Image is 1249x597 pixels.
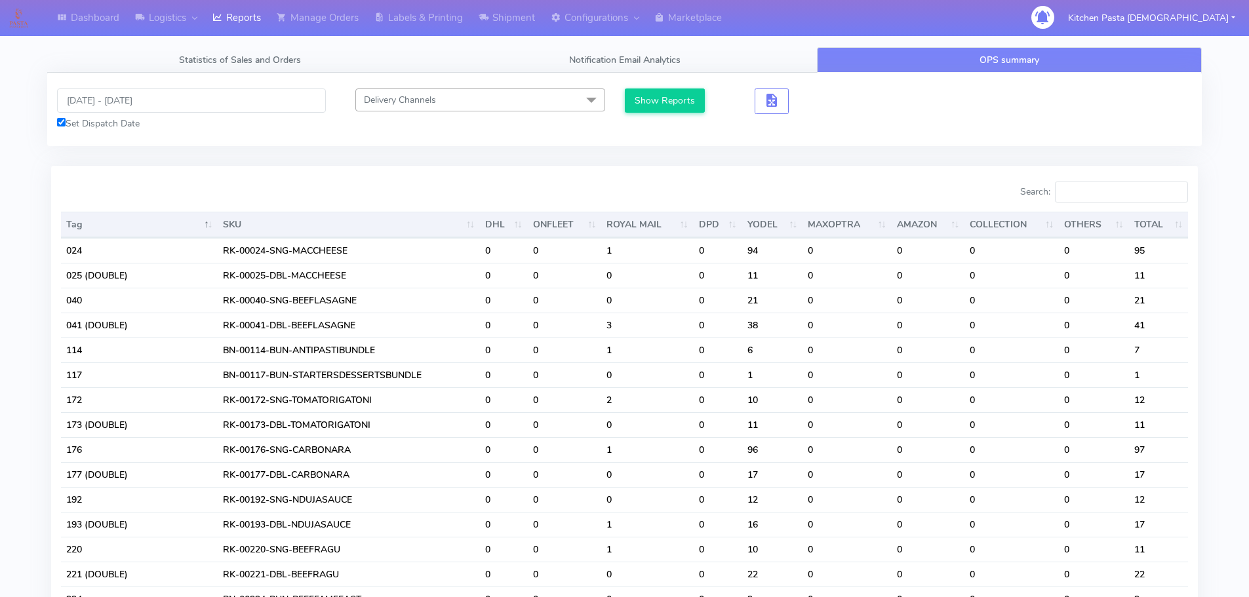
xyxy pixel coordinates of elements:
[218,337,480,362] td: BN-00114-BUN-ANTIPASTIBUNDLE
[528,412,602,437] td: 0
[218,437,480,462] td: RK-00176-SNG-CARBONARA
[601,238,693,263] td: 1
[601,537,693,562] td: 1
[803,238,891,263] td: 0
[61,462,218,487] td: 177 (DOUBLE)
[964,263,1059,288] td: 0
[964,313,1059,337] td: 0
[803,412,891,437] td: 0
[1059,387,1128,412] td: 0
[1059,462,1128,487] td: 0
[964,288,1059,313] td: 0
[964,512,1059,537] td: 0
[601,412,693,437] td: 0
[601,337,693,362] td: 1
[694,387,742,412] td: 0
[694,537,742,562] td: 0
[61,238,218,263] td: 024
[218,288,480,313] td: RK-00040-SNG-BEEFLASAGNE
[218,238,480,263] td: RK-00024-SNG-MACCHEESE
[1020,182,1188,202] label: Search:
[601,387,693,412] td: 2
[694,313,742,337] td: 0
[1059,212,1128,238] th: OTHERS : activate to sort column ascending
[61,412,218,437] td: 173 (DOUBLE)
[803,562,891,587] td: 0
[694,562,742,587] td: 0
[528,337,602,362] td: 0
[61,562,218,587] td: 221 (DOUBLE)
[1129,337,1188,362] td: 7
[742,238,803,263] td: 94
[61,362,218,387] td: 117
[528,487,602,512] td: 0
[964,437,1059,462] td: 0
[364,94,436,106] span: Delivery Channels
[1059,487,1128,512] td: 0
[528,288,602,313] td: 0
[1059,437,1128,462] td: 0
[742,362,803,387] td: 1
[218,263,480,288] td: RK-00025-DBL-MACCHEESE
[480,412,528,437] td: 0
[803,362,891,387] td: 0
[742,437,803,462] td: 96
[218,412,480,437] td: RK-00173-DBL-TOMATORIGATONI
[480,512,528,537] td: 0
[1058,5,1245,31] button: Kitchen Pasta [DEMOGRAPHIC_DATA]
[1129,288,1188,313] td: 21
[528,313,602,337] td: 0
[1059,362,1128,387] td: 0
[601,437,693,462] td: 1
[803,337,891,362] td: 0
[601,562,693,587] td: 0
[61,212,218,238] th: Tag: activate to sort column descending
[964,212,1059,238] th: COLLECTION : activate to sort column ascending
[528,238,602,263] td: 0
[480,313,528,337] td: 0
[1059,337,1128,362] td: 0
[1059,263,1128,288] td: 0
[528,263,602,288] td: 0
[61,387,218,412] td: 172
[803,313,891,337] td: 0
[1059,537,1128,562] td: 0
[61,263,218,288] td: 025 (DOUBLE)
[694,462,742,487] td: 0
[892,263,965,288] td: 0
[694,512,742,537] td: 0
[742,512,803,537] td: 16
[803,537,891,562] td: 0
[528,387,602,412] td: 0
[218,512,480,537] td: RK-00193-DBL-NDUJASAUCE
[892,437,965,462] td: 0
[742,537,803,562] td: 10
[742,462,803,487] td: 17
[892,238,965,263] td: 0
[480,362,528,387] td: 0
[1129,537,1188,562] td: 11
[1129,512,1188,537] td: 17
[528,562,602,587] td: 0
[892,387,965,412] td: 0
[892,462,965,487] td: 0
[694,238,742,263] td: 0
[601,462,693,487] td: 0
[964,562,1059,587] td: 0
[625,88,705,113] button: Show Reports
[1129,387,1188,412] td: 12
[964,412,1059,437] td: 0
[61,313,218,337] td: 041 (DOUBLE)
[528,512,602,537] td: 0
[1129,212,1188,238] th: TOTAL : activate to sort column ascending
[694,212,742,238] th: DPD : activate to sort column ascending
[57,88,326,113] input: Pick the Daterange
[528,362,602,387] td: 0
[61,437,218,462] td: 176
[742,562,803,587] td: 22
[1129,562,1188,587] td: 22
[694,337,742,362] td: 0
[1059,412,1128,437] td: 0
[1129,313,1188,337] td: 41
[892,362,965,387] td: 0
